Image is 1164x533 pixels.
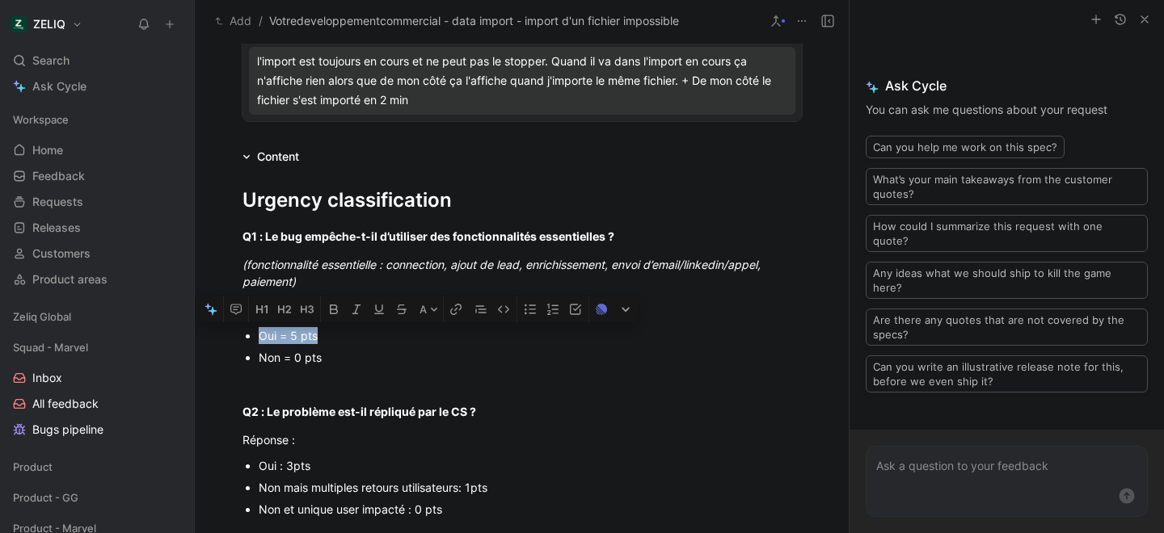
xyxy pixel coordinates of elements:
[32,422,103,438] span: Bugs pipeline
[6,455,188,479] div: Product
[866,100,1148,120] p: You can ask me questions about your request
[32,51,70,70] span: Search
[259,501,802,518] div: Non et unique user impacté : 0 pts
[259,349,802,366] div: Non = 0 pts
[6,485,188,514] div: Product - GG
[32,220,81,236] span: Releases
[242,258,764,288] em: (fonctionnalité essentielle : connection, ajout de lead, enrichissement, envoi d’email/linkedin/a...
[866,136,1065,158] button: Can you help me work on this spec?
[242,431,802,448] div: Réponse :
[6,138,188,162] a: Home
[236,147,306,166] div: Content
[6,13,86,36] button: ZELIQZELIQ
[866,308,1148,346] button: Are there any quotes that are not covered by the specs?
[211,11,255,31] button: Add
[32,370,62,386] span: Inbox
[32,142,63,158] span: Home
[257,52,787,110] div: l'import est toujours en cours et ne peut pas le stopper. Quand il va dans l'import en cours ça n...
[866,262,1148,299] button: Any ideas what we should ship to kill the game here?
[32,77,86,96] span: Ask Cycle
[13,308,71,325] span: Zeliq Global
[866,168,1148,205] button: What’s your main takeaways from the customer quotes?
[6,48,188,73] div: Search
[32,168,85,184] span: Feedback
[13,339,88,355] span: Squad - Marvel
[866,215,1148,252] button: How could I summarize this request with one quote?
[6,216,188,240] a: Releases
[32,194,83,210] span: Requests
[32,271,108,287] span: Product areas
[6,267,188,292] a: Product areas
[6,335,188,359] div: Squad - Marvel
[259,11,263,31] span: /
[6,455,188,484] div: Product
[13,459,53,475] span: Product
[33,17,65,31] h1: ZELIQ
[866,355,1148,392] button: Can you write an illustrative release note for this, before we even ship it?
[259,479,802,496] div: Non mais multiples retours utilisateurs: 1pts
[269,11,679,31] span: Votredeveloppementcommercial - data import - import d'un fichier impossible
[13,489,78,506] span: Product - GG
[6,107,188,132] div: Workspace
[6,241,188,266] a: Customers
[242,405,476,418] strong: Q2 : Le problème est-il répliqué par le CS ?
[6,304,188,329] div: Zeliq Global
[259,327,802,344] div: Oui = 5 pts
[32,246,91,262] span: Customers
[6,304,188,334] div: Zeliq Global
[242,301,802,318] div: Réponse :
[6,335,188,442] div: Squad - MarvelInboxAll feedbackBugs pipeline
[6,392,188,416] a: All feedback
[242,229,614,243] strong: Q1 : Le bug empêche-t-il d’utiliser des fonctionnalités essentielles ?
[866,76,1148,95] span: Ask Cycle
[6,164,188,188] a: Feedback
[6,74,188,99] a: Ask Cycle
[6,190,188,214] a: Requests
[259,457,802,474] div: Oui : 3pts
[6,485,188,510] div: Product - GG
[11,16,27,32] img: ZELIQ
[242,186,802,215] div: Urgency classification
[13,111,69,128] span: Workspace
[32,396,99,412] span: All feedback
[6,366,188,390] a: Inbox
[257,147,299,166] div: Content
[6,418,188,442] a: Bugs pipeline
